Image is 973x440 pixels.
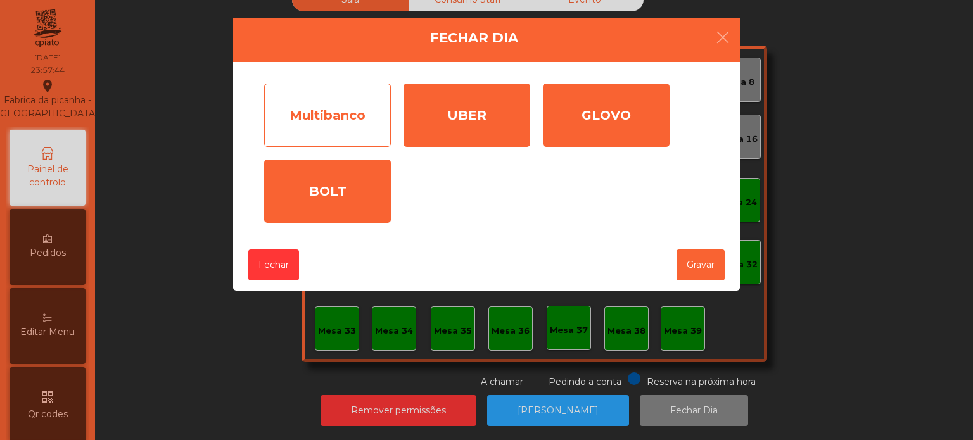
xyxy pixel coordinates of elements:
h4: Fechar Dia [430,28,518,47]
div: Multibanco [264,84,391,147]
div: BOLT [264,160,391,223]
button: Gravar [677,249,725,280]
div: UBER [404,84,530,147]
div: GLOVO [543,84,670,147]
button: Fechar [248,249,299,280]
